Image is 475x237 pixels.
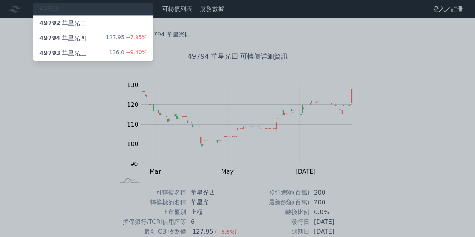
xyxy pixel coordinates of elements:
[124,34,147,40] span: +7.95%
[33,31,153,46] a: 49794華星光四 127.95+7.95%
[39,49,86,58] div: 華星光三
[39,34,86,43] div: 華星光四
[39,20,60,27] span: 49792
[39,50,60,57] span: 49793
[124,49,147,55] span: +9.40%
[39,19,86,28] div: 華星光二
[109,49,147,58] div: 136.0
[33,16,153,31] a: 49792華星光二
[33,46,153,61] a: 49793華星光三 136.0+9.40%
[106,34,147,43] div: 127.95
[39,35,60,42] span: 49794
